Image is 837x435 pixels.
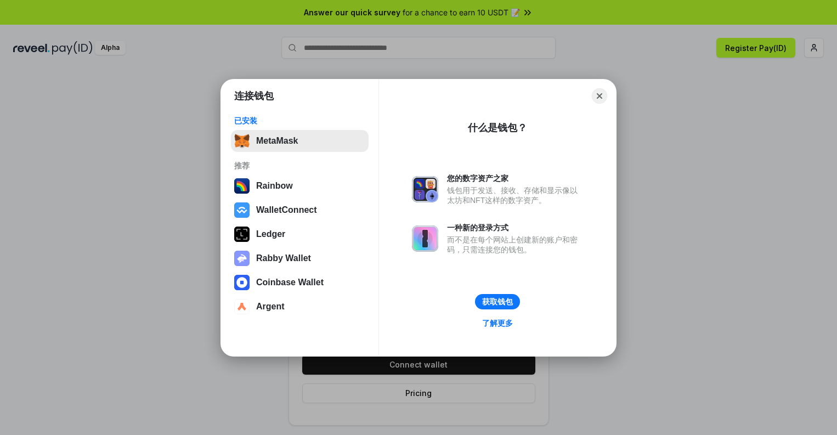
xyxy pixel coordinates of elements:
button: Ledger [231,223,369,245]
button: WalletConnect [231,199,369,221]
div: 获取钱包 [482,297,513,307]
div: 了解更多 [482,318,513,328]
img: svg+xml,%3Csvg%20xmlns%3D%22http%3A%2F%2Fwww.w3.org%2F2000%2Fsvg%22%20fill%3D%22none%22%20viewBox... [412,225,438,252]
div: 您的数字资产之家 [447,173,583,183]
div: Ledger [256,229,285,239]
div: 已安装 [234,116,365,126]
img: svg+xml,%3Csvg%20xmlns%3D%22http%3A%2F%2Fwww.w3.org%2F2000%2Fsvg%22%20fill%3D%22none%22%20viewBox... [412,176,438,202]
div: Coinbase Wallet [256,278,324,287]
h1: 连接钱包 [234,89,274,103]
img: svg+xml,%3Csvg%20width%3D%2228%22%20height%3D%2228%22%20viewBox%3D%220%200%2028%2028%22%20fill%3D... [234,202,250,218]
div: Rabby Wallet [256,253,311,263]
div: WalletConnect [256,205,317,215]
button: MetaMask [231,130,369,152]
div: Rainbow [256,181,293,191]
button: Coinbase Wallet [231,272,369,293]
div: 一种新的登录方式 [447,223,583,233]
img: svg+xml,%3Csvg%20xmlns%3D%22http%3A%2F%2Fwww.w3.org%2F2000%2Fsvg%22%20fill%3D%22none%22%20viewBox... [234,251,250,266]
button: Close [592,88,607,104]
div: 推荐 [234,161,365,171]
a: 了解更多 [476,316,519,330]
button: Rainbow [231,175,369,197]
button: Argent [231,296,369,318]
img: svg+xml,%3Csvg%20fill%3D%22none%22%20height%3D%2233%22%20viewBox%3D%220%200%2035%2033%22%20width%... [234,133,250,149]
img: svg+xml,%3Csvg%20width%3D%22120%22%20height%3D%22120%22%20viewBox%3D%220%200%20120%20120%22%20fil... [234,178,250,194]
img: svg+xml,%3Csvg%20xmlns%3D%22http%3A%2F%2Fwww.w3.org%2F2000%2Fsvg%22%20width%3D%2228%22%20height%3... [234,227,250,242]
button: Rabby Wallet [231,247,369,269]
img: svg+xml,%3Csvg%20width%3D%2228%22%20height%3D%2228%22%20viewBox%3D%220%200%2028%2028%22%20fill%3D... [234,275,250,290]
div: Argent [256,302,285,312]
button: 获取钱包 [475,294,520,309]
div: 什么是钱包？ [468,121,527,134]
div: 钱包用于发送、接收、存储和显示像以太坊和NFT这样的数字资产。 [447,185,583,205]
div: 而不是在每个网站上创建新的账户和密码，只需连接您的钱包。 [447,235,583,255]
img: svg+xml,%3Csvg%20width%3D%2228%22%20height%3D%2228%22%20viewBox%3D%220%200%2028%2028%22%20fill%3D... [234,299,250,314]
div: MetaMask [256,136,298,146]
